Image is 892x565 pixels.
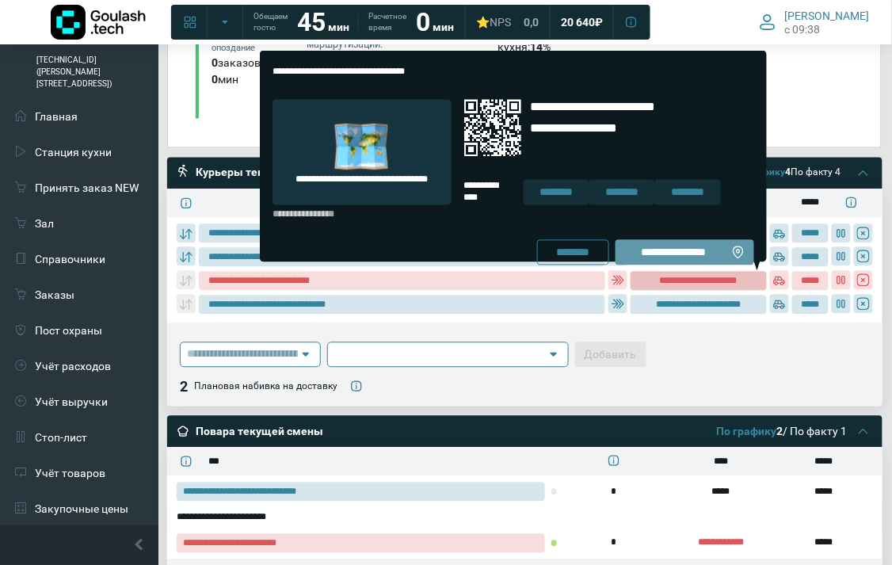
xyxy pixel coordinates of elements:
[253,11,288,33] span: Обещаем гостю
[785,23,821,36] span: c 09:38
[244,8,463,36] a: Обещаем гостю 45 мин Расчетное время 0 мин
[212,72,283,89] div: мин
[476,15,511,29] div: ⭐
[785,9,870,23] span: [PERSON_NAME]
[717,426,777,438] a: По графику
[717,425,848,439] div: / По факту 1
[416,7,430,37] strong: 0
[524,15,539,29] span: 0,0
[734,166,841,180] div: По факту 4
[575,342,646,368] button: Добавить
[368,11,406,33] span: Расчетное время
[585,348,637,362] span: Добавить
[467,8,548,36] a: ⭐NPS 0,0
[595,15,603,29] span: ₽
[561,15,595,29] span: 20 640
[180,377,188,397] div: 2
[212,26,255,53] small: Общее опоздание
[551,8,612,36] a: 20 640 ₽
[196,425,323,439] h3: Повара текущей смены
[750,6,879,39] button: [PERSON_NAME] c 09:38
[212,57,218,70] strong: 0
[433,21,454,33] span: мин
[328,21,349,33] span: мин
[297,7,326,37] strong: 45
[51,5,146,40] img: Логотип компании Goulash.tech
[196,166,331,181] div: Курьеры текущей смены
[194,380,337,394] div: Плановая набивка на доставку
[212,55,283,72] div: заказов
[530,40,543,53] strong: 14
[717,426,783,438] b: 2
[212,74,218,86] strong: 0
[490,16,511,29] span: NPS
